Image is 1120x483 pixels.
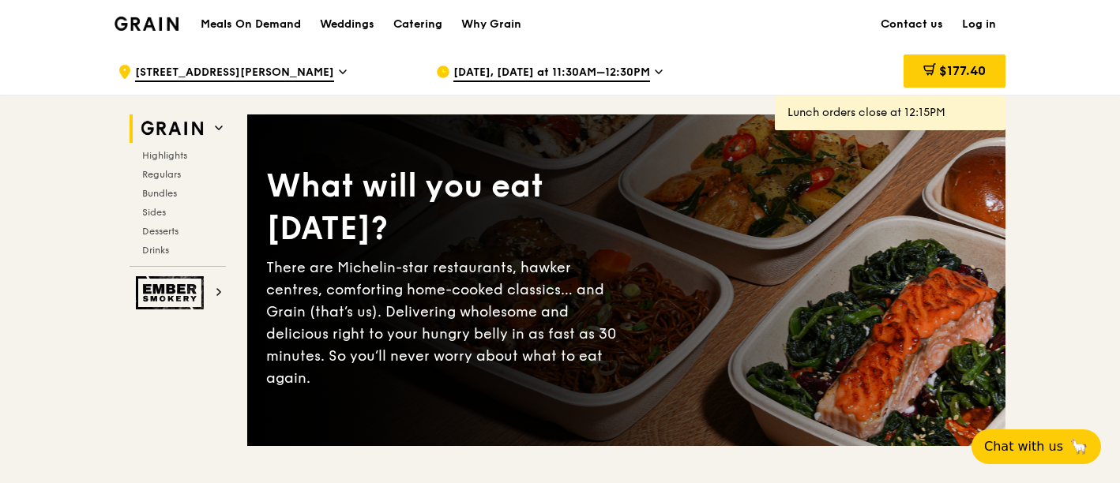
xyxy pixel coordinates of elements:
span: 🦙 [1069,437,1088,456]
span: $177.40 [939,63,986,78]
a: Log in [953,1,1005,48]
span: Bundles [142,188,177,199]
div: Why Grain [461,1,521,48]
span: Desserts [142,226,179,237]
span: Drinks [142,245,169,256]
span: Sides [142,207,166,218]
div: Weddings [320,1,374,48]
span: Chat with us [984,437,1063,456]
span: [DATE], [DATE] at 11:30AM–12:30PM [453,65,650,82]
a: Why Grain [452,1,531,48]
a: Catering [384,1,452,48]
div: Catering [393,1,442,48]
a: Weddings [310,1,384,48]
a: Contact us [871,1,953,48]
span: Highlights [142,150,187,161]
h1: Meals On Demand [201,17,301,32]
img: Ember Smokery web logo [136,276,209,309]
button: Chat with us🦙 [972,429,1101,464]
div: What will you eat [DATE]? [266,165,626,250]
img: Grain web logo [136,114,209,143]
div: Lunch orders close at 12:15PM [787,105,993,121]
img: Grain [115,17,179,31]
div: There are Michelin-star restaurants, hawker centres, comforting home-cooked classics… and Grain (... [266,256,626,389]
span: [STREET_ADDRESS][PERSON_NAME] [135,65,334,82]
span: Regulars [142,169,181,180]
